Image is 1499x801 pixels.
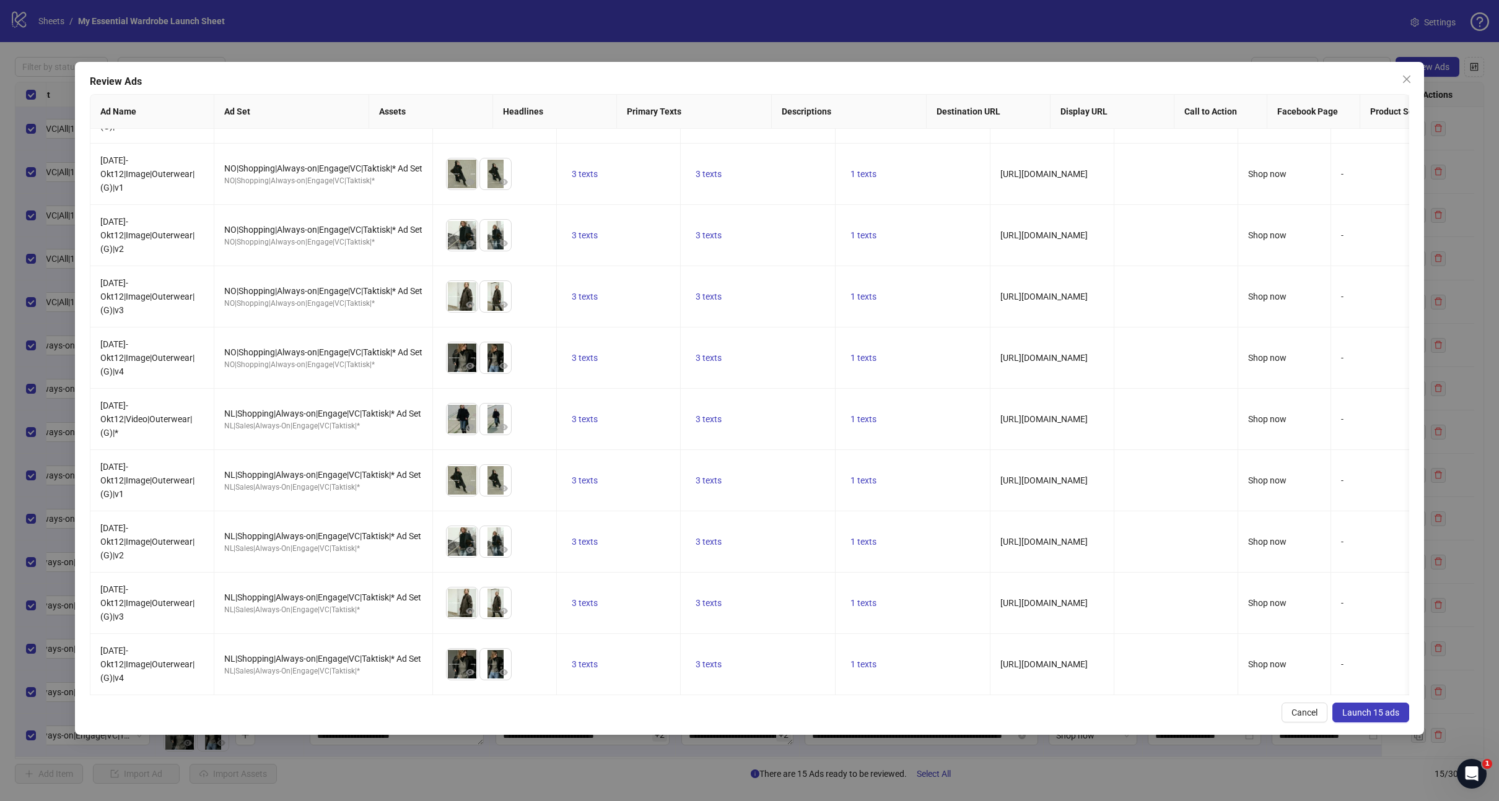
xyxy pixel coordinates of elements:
button: Preview [463,358,478,373]
button: 1 texts [846,657,881,672]
button: 3 texts [691,412,727,426]
div: NL|Shopping|Always-on|Engage|VC|Taktisk|* Ad Set [224,652,422,665]
th: Ad Name [90,95,214,129]
span: 3 texts [572,169,598,179]
button: Preview [463,604,478,618]
button: 3 texts [691,350,727,365]
span: 3 texts [572,598,598,608]
span: 1 texts [850,537,876,547]
th: Facebook Page [1267,95,1360,129]
button: Preview [463,297,478,312]
span: [DATE]-Okt12|Image|Outerwear|(G)|v2 [100,523,194,560]
button: 3 texts [567,657,603,672]
span: 1 texts [850,598,876,608]
button: Preview [496,236,511,251]
span: 3 texts [696,230,722,240]
span: Shop now [1248,230,1287,240]
span: Shop now [1248,537,1287,547]
span: eye [499,239,508,248]
button: 3 texts [567,167,603,181]
span: eye [499,178,508,186]
span: [URL][DOMAIN_NAME] [1000,475,1088,485]
span: 1 texts [850,169,876,179]
img: Asset 1 [447,342,478,373]
span: eye [466,300,474,309]
img: Asset 2 [480,404,511,435]
button: Close [1397,69,1417,89]
span: [URL][DOMAIN_NAME] [1000,292,1088,301]
img: Asset 2 [480,342,511,373]
span: Shop now [1248,598,1287,608]
button: Preview [463,236,478,251]
button: Preview [496,175,511,189]
button: 1 texts [846,534,881,549]
span: 3 texts [696,537,722,547]
button: Cancel [1282,703,1327,722]
span: 3 texts [696,292,722,301]
div: NL|Sales|Always-On|Engage|VC|Taktisk|* [224,604,422,616]
span: 3 texts [696,475,722,485]
div: - [1341,657,1414,671]
div: NO|Shopping|Always-on|Engage|VC|Taktisk|* Ad Set [224,162,422,175]
img: Asset 2 [480,220,511,251]
button: 3 texts [567,350,603,365]
button: 3 texts [691,167,727,181]
span: [URL][DOMAIN_NAME] [1000,230,1088,240]
span: 3 texts [572,414,598,424]
button: 3 texts [691,534,727,549]
div: NO|Shopping|Always-on|Engage|VC|Taktisk|* [224,298,422,310]
span: Shop now [1248,169,1287,179]
button: 3 texts [691,595,727,610]
button: 1 texts [846,350,881,365]
th: Ad Set [214,95,369,129]
div: - [1341,351,1414,365]
span: eye [499,607,508,615]
th: Product Set ID [1360,95,1484,129]
button: 1 texts [846,167,881,181]
button: Preview [496,358,511,373]
span: eye [466,545,474,554]
button: Preview [496,297,511,312]
span: Shop now [1248,353,1287,363]
span: 3 texts [696,353,722,363]
span: Launch 15 ads [1342,708,1399,717]
button: 3 texts [567,595,603,610]
button: Preview [496,420,511,435]
span: eye [466,239,474,248]
img: Asset 1 [447,587,478,618]
button: 1 texts [846,228,881,243]
span: [DATE]-Okt12|Image|Outerwear|(G)|v4 [100,646,194,683]
button: Preview [496,604,511,618]
th: Headlines [493,95,617,129]
span: close [1402,74,1412,84]
div: NO|Shopping|Always-on|Engage|VC|Taktisk|* Ad Set [224,284,422,298]
span: 1 texts [850,292,876,301]
div: - [1341,474,1414,487]
span: [DATE]-Okt12|Image|Outerwear|(G)|v3 [100,584,194,621]
div: NL|Sales|Always-On|Engage|VC|Taktisk|* [224,543,422,555]
span: Cancel [1291,708,1318,717]
button: 1 texts [846,289,881,304]
img: Asset 1 [447,526,478,557]
div: NL|Shopping|Always-on|Engage|VC|Taktisk|* Ad Set [224,591,422,604]
div: NO|Shopping|Always-on|Engage|VC|Taktisk|* Ad Set [224,345,422,359]
span: [DATE]-Okt12|Image|Outerwear|(G)|v4 [100,339,194,376]
button: 3 texts [567,289,603,304]
span: eye [466,362,474,370]
span: [DATE]-Okt12|Image|Outerwear|(G)|v3 [100,278,194,315]
img: Asset 1 [447,404,478,435]
span: Shop now [1248,475,1287,485]
th: Display URL [1051,95,1174,129]
img: Asset 2 [480,649,511,680]
span: 3 texts [572,659,598,669]
span: 1 [1482,759,1492,769]
span: [URL][DOMAIN_NAME] [1000,169,1088,179]
span: 3 texts [572,292,598,301]
span: [URL][DOMAIN_NAME] [1000,537,1088,547]
div: NO|Shopping|Always-on|Engage|VC|Taktisk|* Ad Set [224,223,422,236]
button: Preview [463,420,478,435]
span: [URL][DOMAIN_NAME] [1000,414,1088,424]
div: NL|Shopping|Always-on|Engage|VC|Taktisk|* Ad Set [224,468,422,482]
button: Preview [496,481,511,496]
span: eye [499,423,508,431]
